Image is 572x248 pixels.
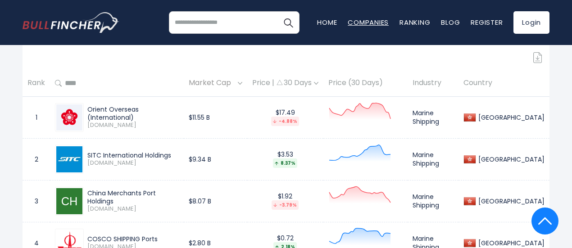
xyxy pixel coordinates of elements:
a: Register [471,18,503,27]
span: Market Cap [189,76,236,90]
div: 8.37% [273,158,297,168]
th: Price (30 Days) [323,70,408,97]
th: Country [459,70,549,97]
a: Login [513,11,549,34]
a: Companies [348,18,389,27]
a: Blog [441,18,460,27]
div: SITC International Holdings [87,151,179,159]
a: Ranking [399,18,430,27]
td: Marine Shipping [408,96,459,138]
div: China Merchants Port Holdings [87,189,179,205]
td: 2 [23,138,50,180]
a: Home [317,18,337,27]
td: Marine Shipping [408,180,459,222]
td: 1 [23,96,50,138]
img: 0316.HK.png [56,104,82,131]
div: $17.49 [252,108,318,126]
img: 1308.HK.png [56,146,82,172]
div: -3.79% [272,200,299,210]
div: COSCO SHIPPING Ports [87,235,179,243]
td: $11.55 B [184,96,247,138]
td: Marine Shipping [408,138,459,180]
td: $8.07 B [184,180,247,222]
span: [DOMAIN_NAME] [87,159,179,167]
div: [GEOGRAPHIC_DATA] [476,197,545,205]
div: -4.88% [271,117,299,126]
a: Go to homepage [23,12,119,33]
div: $1.92 [252,192,318,210]
td: $9.34 B [184,138,247,180]
div: [GEOGRAPHIC_DATA] [476,113,545,122]
span: [DOMAIN_NAME] [87,122,179,129]
span: [DOMAIN_NAME] [87,205,179,213]
button: Search [277,11,300,34]
div: [GEOGRAPHIC_DATA] [476,155,545,163]
th: Industry [408,70,459,97]
img: bullfincher logo [23,12,119,33]
div: $3.53 [252,150,318,168]
div: [GEOGRAPHIC_DATA] [476,239,545,247]
div: Orient Overseas (International) [87,105,179,122]
th: Rank [23,70,50,97]
td: 3 [23,180,50,222]
div: Price | 30 Days [252,78,318,88]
